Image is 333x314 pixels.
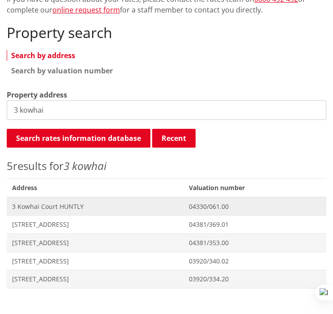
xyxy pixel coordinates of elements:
[7,252,326,270] a: [STREET_ADDRESS] 03920/340.02
[7,233,326,252] a: [STREET_ADDRESS] 04381/353.00
[189,275,321,284] span: 03920/334.20
[7,179,184,197] span: Address
[12,257,178,266] span: [STREET_ADDRESS]
[7,89,67,100] label: Property address
[189,238,321,247] span: 04381/353.00
[64,158,107,173] em: 3 kowhai
[12,202,178,211] span: 3 Kowhai Court HUNTLY
[189,257,321,266] span: 03920/340.02
[12,275,178,284] span: [STREET_ADDRESS]
[7,129,150,148] button: Search rates information database
[7,158,326,174] p: results for
[7,100,326,120] input: e.g. Duke Street NGARUAWAHIA
[7,24,326,41] h2: Property search
[7,50,326,61] a: Search by address
[52,5,120,15] a: online request form
[12,220,178,229] span: [STREET_ADDRESS]
[189,220,321,229] span: 04381/369.01
[292,276,324,309] iframe: Messenger Launcher
[184,179,326,197] span: Valuation number
[189,202,321,211] span: 04330/061.00
[12,238,178,247] span: [STREET_ADDRESS]
[7,65,326,76] a: Search by valuation number
[7,158,13,173] span: 5
[7,197,326,216] a: 3 Kowhai Court HUNTLY 04330/061.00
[7,216,326,234] a: [STREET_ADDRESS] 04381/369.01
[7,270,326,289] a: [STREET_ADDRESS] 03920/334.20
[152,129,196,148] button: Recent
